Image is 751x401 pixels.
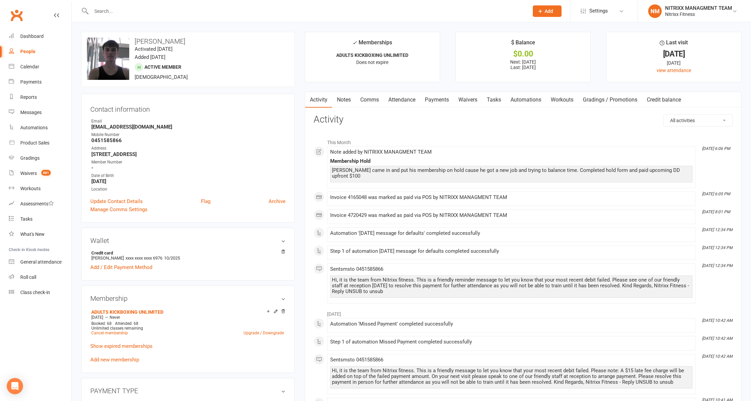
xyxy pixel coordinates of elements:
span: Sent sms to 0451585866 [330,266,383,272]
div: [DATE] [613,59,735,67]
i: ✓ [352,40,357,46]
span: xxxx xxxx xxxx 6976 [126,255,162,261]
span: Never [110,315,120,320]
div: Messages [20,110,42,115]
li: This Month [314,135,733,146]
span: Active member [144,64,181,70]
input: Search... [89,6,524,16]
div: Automation '[DATE] message for defaults' completed successfully [330,230,692,236]
div: Waivers [20,171,37,176]
a: Gradings [9,151,71,166]
span: Add [545,8,553,14]
a: Upgrade / Downgrade [244,331,284,335]
button: Add [533,5,562,17]
a: General attendance kiosk mode [9,254,71,270]
div: Roll call [20,274,36,280]
a: Messages [9,105,71,120]
a: Waivers 881 [9,166,71,181]
a: Payments [9,74,71,90]
a: Clubworx [8,7,25,24]
i: [DATE] 12:34 PM [702,245,732,250]
div: [PERSON_NAME] came in and put his membership on hold cause he got a new job and trying to balance... [332,168,691,179]
a: Cancel membership [91,331,128,335]
strong: - [91,165,286,171]
div: Class check-in [20,290,50,295]
a: Manage Comms Settings [90,205,147,214]
h3: Wallet [90,237,286,244]
h3: Activity [314,114,733,125]
div: Location [91,186,286,193]
div: Email [91,118,286,125]
div: What's New [20,231,45,237]
strong: ADULTS KICKBOXING UNLIMITED [336,52,408,58]
div: Member Number [91,159,286,165]
a: Assessments [9,196,71,211]
div: Dashboard [20,34,44,39]
a: Archive [269,197,286,205]
i: [DATE] 6:05 PM [702,192,730,196]
a: Tasks [482,92,506,108]
a: Payments [420,92,454,108]
i: [DATE] 12:34 PM [702,227,732,232]
div: Membership Hold [330,158,692,164]
a: Calendar [9,59,71,74]
div: NM [648,4,662,18]
a: view attendance [657,68,691,73]
i: [DATE] 6:06 PM [702,146,730,151]
a: Workouts [9,181,71,196]
div: Memberships [352,38,392,51]
a: Class kiosk mode [9,285,71,300]
a: Workouts [546,92,578,108]
a: Activity [305,92,332,108]
div: Note added by NITRIXX MANAGMENT TEAM [330,149,692,155]
i: [DATE] 10:42 AM [702,336,732,341]
a: ADULTS KICKBOXING UNLIMITED [91,309,163,315]
a: Update Contact Details [90,197,143,205]
h3: Membership [90,295,286,302]
span: Attended: 68 [115,321,138,326]
h3: Contact information [90,103,286,113]
div: Nitrixx Fitness [665,11,732,17]
div: Last visit [660,38,688,50]
img: image1697092048.png [87,38,129,80]
a: Show expired memberships [90,343,153,349]
strong: [STREET_ADDRESS] [91,151,286,157]
span: Sent sms to 0451585866 [330,357,383,363]
a: Attendance [384,92,420,108]
span: Booked: 68 [91,321,112,326]
a: Dashboard [9,29,71,44]
div: Calendar [20,64,39,69]
time: Activated [DATE] [135,46,173,52]
span: Unlimited classes remaining [91,326,143,331]
a: People [9,44,71,59]
a: Waivers [454,92,482,108]
a: Product Sales [9,135,71,151]
div: Tasks [20,216,32,222]
div: $ Balance [511,38,535,50]
li: [DATE] [314,307,733,318]
time: Added [DATE] [135,54,165,60]
a: Reports [9,90,71,105]
a: Flag [201,197,210,205]
div: Open Intercom Messenger [7,378,23,394]
div: Step 1 of automation Missed Payment completed successfully [330,339,692,345]
span: Settings [589,3,608,19]
div: NITRIXX MANAGMENT TEAM [665,5,732,11]
a: Automations [9,120,71,135]
a: Add / Edit Payment Method [90,263,152,271]
li: [PERSON_NAME] [90,249,286,262]
a: Gradings / Promotions [578,92,642,108]
div: Product Sales [20,140,49,146]
strong: 0451585866 [91,137,286,143]
div: Reports [20,94,37,100]
div: Hi, it is the team from Nitrixx fitness. This is a friendly reminder message to let you know that... [332,277,691,294]
span: [DATE] [91,315,103,320]
div: Assessments [20,201,54,206]
span: [DEMOGRAPHIC_DATA] [135,74,188,80]
span: Does not expire [356,60,388,65]
span: 10/2025 [164,255,180,261]
div: Invoice 4720429 was marked as paid via POS by NITRIXX MANAGMENT TEAM [330,213,692,218]
strong: Credit card [91,250,282,255]
div: People [20,49,36,54]
strong: [EMAIL_ADDRESS][DOMAIN_NAME] [91,124,286,130]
